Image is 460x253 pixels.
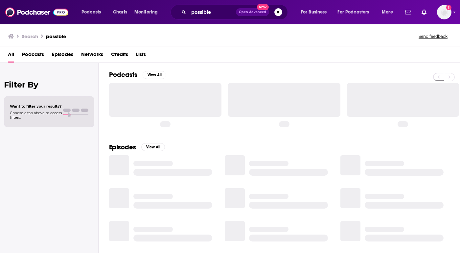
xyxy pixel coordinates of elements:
[141,143,165,151] button: View All
[377,7,401,17] button: open menu
[177,5,294,20] div: Search podcasts, credits, & more...
[143,71,166,79] button: View All
[134,8,158,17] span: Monitoring
[109,143,136,151] h2: Episodes
[417,34,449,39] button: Send feedback
[130,7,166,17] button: open menu
[22,49,44,63] a: Podcasts
[8,49,14,63] a: All
[337,8,369,17] span: For Podcasters
[10,111,62,120] span: Choose a tab above to access filters.
[136,49,146,63] a: Lists
[382,8,393,17] span: More
[437,5,451,19] button: Show profile menu
[239,11,266,14] span: Open Advanced
[113,8,127,17] span: Charts
[109,143,165,151] a: EpisodesView All
[189,7,236,17] input: Search podcasts, credits, & more...
[446,5,451,10] svg: Add a profile image
[257,4,269,10] span: New
[5,6,68,18] img: Podchaser - Follow, Share and Rate Podcasts
[22,33,38,39] h3: Search
[52,49,73,63] a: Episodes
[437,5,451,19] img: User Profile
[236,8,269,16] button: Open AdvancedNew
[437,5,451,19] span: Logged in as wondermedianetwork
[10,104,62,109] span: Want to filter your results?
[81,49,103,63] a: Networks
[109,71,166,79] a: PodcastsView All
[46,33,66,39] h3: possible
[77,7,109,17] button: open menu
[81,8,101,17] span: Podcasts
[109,7,131,17] a: Charts
[301,8,327,17] span: For Business
[109,71,137,79] h2: Podcasts
[296,7,335,17] button: open menu
[4,80,94,89] h2: Filter By
[333,7,379,17] button: open menu
[419,7,429,18] a: Show notifications dropdown
[111,49,128,63] a: Credits
[402,7,414,18] a: Show notifications dropdown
